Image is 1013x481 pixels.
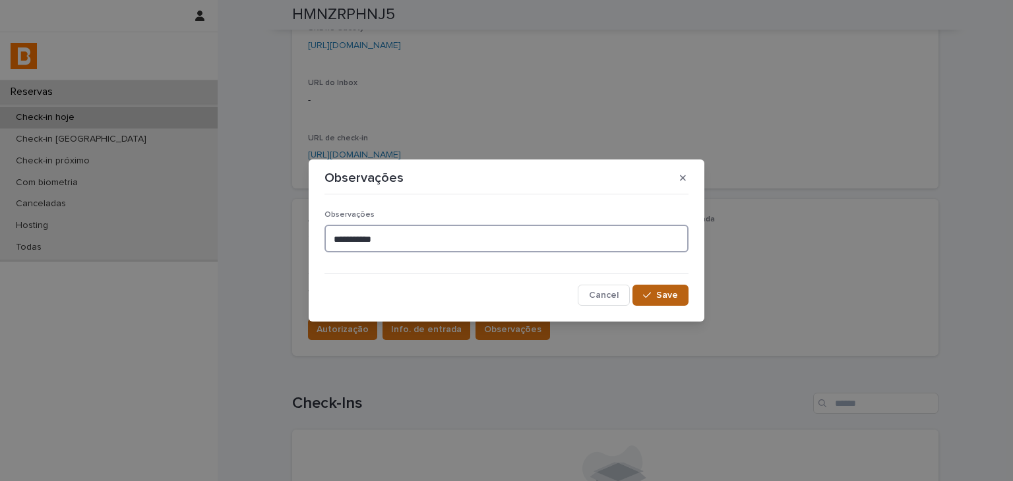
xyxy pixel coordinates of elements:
[324,170,404,186] p: Observações
[656,291,678,300] span: Save
[324,211,375,219] span: Observações
[589,291,619,300] span: Cancel
[632,285,689,306] button: Save
[578,285,630,306] button: Cancel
